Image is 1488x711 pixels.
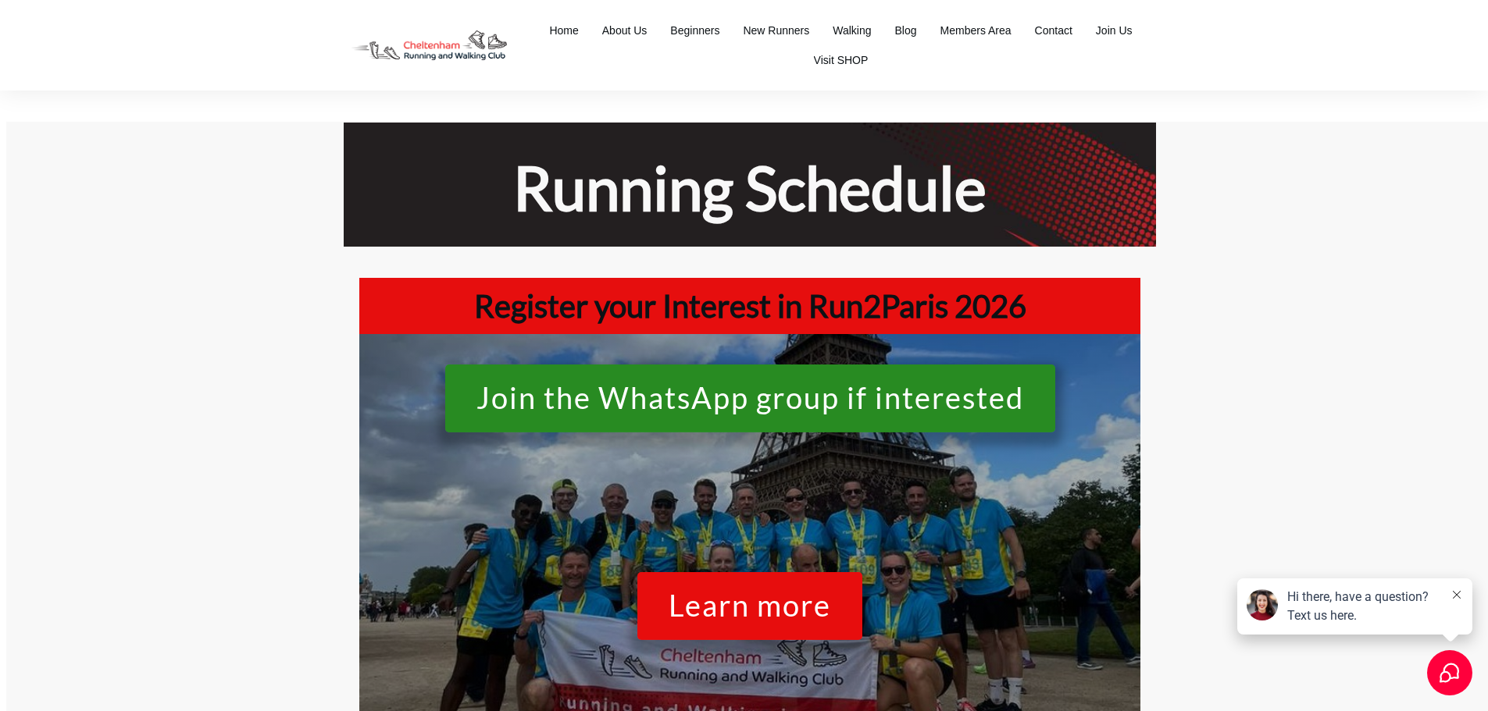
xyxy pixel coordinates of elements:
h1: Running Schedule [360,148,1140,227]
span: Learn more [669,589,831,631]
a: Home [549,20,578,41]
a: Join the WhatsApp group if interested [445,364,1055,432]
a: Walking [833,20,871,41]
h1: Register your Interest in Run2Paris 2026 [367,286,1133,326]
a: About Us [602,20,648,41]
a: Beginners [670,20,719,41]
a: Blog [895,20,917,41]
span: Join the WhatsApp group if interested [476,382,1024,423]
a: Learn more [637,572,862,640]
a: Members Area [940,20,1012,41]
a: Visit SHOP [814,49,869,71]
a: New Runners [743,20,809,41]
a: Contact [1035,20,1072,41]
img: Decathlon [338,20,520,72]
a: Join Us [1096,20,1133,41]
